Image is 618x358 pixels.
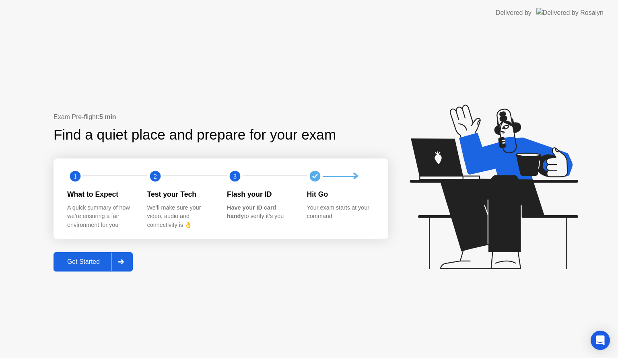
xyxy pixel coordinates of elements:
div: Test your Tech [147,189,214,200]
text: 1 [74,173,77,180]
text: 2 [153,173,157,180]
div: Open Intercom Messenger [591,331,610,350]
div: to verify it’s you [227,204,294,221]
button: Get Started [54,252,133,272]
b: Have your ID card handy [227,204,276,220]
img: Delivered by Rosalyn [536,8,604,17]
div: Exam Pre-flight: [54,112,388,122]
div: Flash your ID [227,189,294,200]
div: Find a quiet place and prepare for your exam [54,124,337,146]
div: What to Expect [67,189,134,200]
div: We’ll make sure your video, audio and connectivity is 👌 [147,204,214,230]
div: A quick summary of how we’re ensuring a fair environment for you [67,204,134,230]
b: 5 min [99,113,116,120]
div: Hit Go [307,189,374,200]
div: Get Started [56,258,111,265]
div: Delivered by [496,8,531,18]
div: Your exam starts at your command [307,204,374,221]
text: 3 [233,173,237,180]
